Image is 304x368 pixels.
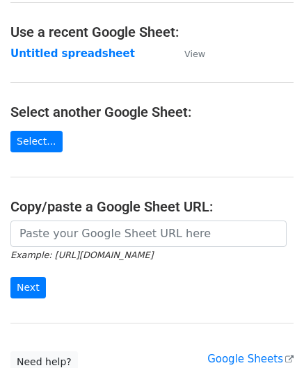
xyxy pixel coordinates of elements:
[10,250,153,260] small: Example: [URL][DOMAIN_NAME]
[10,131,63,152] a: Select...
[10,47,135,60] a: Untitled spreadsheet
[10,221,287,247] input: Paste your Google Sheet URL here
[10,24,294,40] h4: Use a recent Google Sheet:
[10,198,294,215] h4: Copy/paste a Google Sheet URL:
[10,104,294,120] h4: Select another Google Sheet:
[170,47,205,60] a: View
[10,277,46,298] input: Next
[184,49,205,59] small: View
[207,353,294,365] a: Google Sheets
